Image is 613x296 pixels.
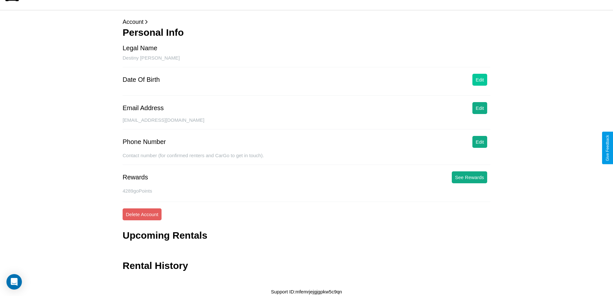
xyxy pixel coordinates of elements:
h3: Upcoming Rentals [123,230,207,241]
div: Destiny [PERSON_NAME] [123,55,490,67]
button: Delete Account [123,208,162,220]
div: Contact number (for confirmed renters and CarGo to get in touch). [123,153,490,165]
div: Phone Number [123,138,166,146]
button: Edit [472,74,487,86]
div: [EMAIL_ADDRESS][DOMAIN_NAME] [123,117,490,129]
div: Give Feedback [605,135,610,161]
button: Edit [472,136,487,148]
div: Date Of Birth [123,76,160,83]
p: Account [123,17,490,27]
div: Email Address [123,104,164,112]
button: Edit [472,102,487,114]
button: See Rewards [452,171,487,183]
div: Open Intercom Messenger [6,274,22,290]
div: Rewards [123,174,148,181]
h3: Personal Info [123,27,490,38]
div: Legal Name [123,44,157,52]
h3: Rental History [123,260,188,271]
p: Support ID: mfemrjejgjgpkw5c9qn [271,287,342,296]
p: 4289 goPoints [123,186,490,195]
